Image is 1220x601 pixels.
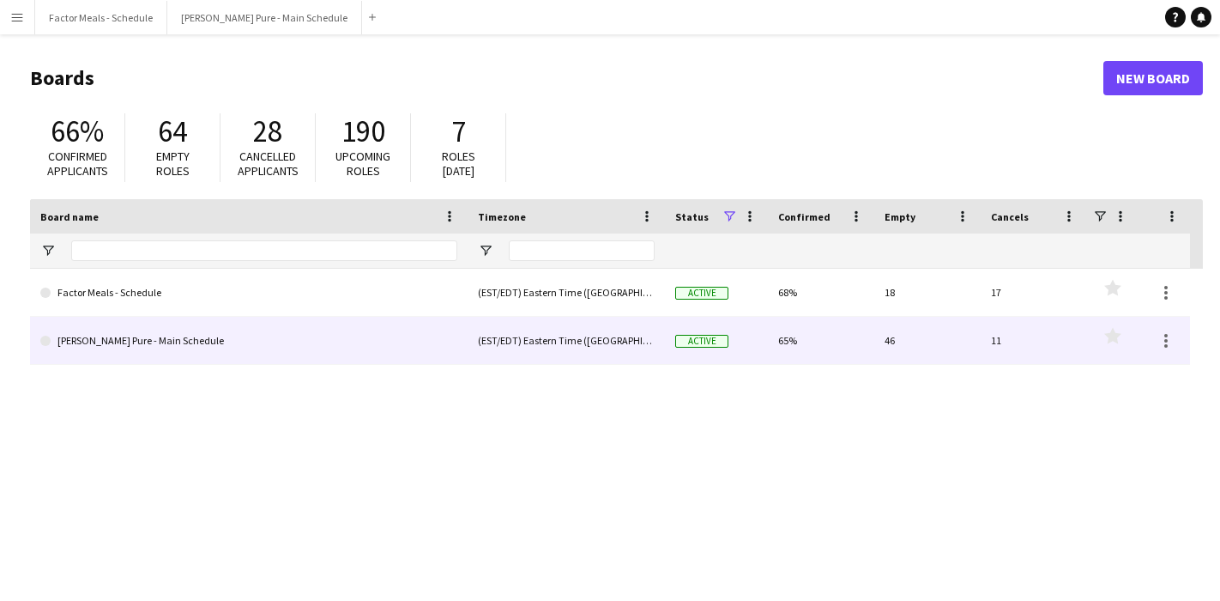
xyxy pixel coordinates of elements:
h1: Boards [30,65,1103,91]
a: [PERSON_NAME] Pure - Main Schedule [40,317,457,365]
div: 17 [981,269,1087,316]
span: Roles [DATE] [442,149,475,179]
span: 7 [451,112,466,150]
span: Status [675,210,709,223]
div: 46 [874,317,981,364]
div: 68% [768,269,874,316]
button: Open Filter Menu [40,243,56,258]
a: New Board [1103,61,1203,95]
button: Open Filter Menu [478,243,493,258]
span: Empty [885,210,915,223]
div: (EST/EDT) Eastern Time ([GEOGRAPHIC_DATA] & [GEOGRAPHIC_DATA]) [468,269,665,316]
button: [PERSON_NAME] Pure - Main Schedule [167,1,362,34]
span: Confirmed [778,210,830,223]
div: (EST/EDT) Eastern Time ([GEOGRAPHIC_DATA] & [GEOGRAPHIC_DATA]) [468,317,665,364]
span: 190 [341,112,385,150]
span: 66% [51,112,104,150]
div: 18 [874,269,981,316]
input: Timezone Filter Input [509,240,655,261]
span: Cancels [991,210,1029,223]
span: Active [675,335,728,348]
div: 11 [981,317,1087,364]
span: Cancelled applicants [238,149,299,179]
span: Board name [40,210,99,223]
span: Confirmed applicants [47,149,108,179]
div: 65% [768,317,874,364]
button: Factor Meals - Schedule [35,1,167,34]
span: 28 [253,112,282,150]
span: 64 [158,112,187,150]
span: Upcoming roles [335,149,390,179]
span: Empty roles [156,149,190,179]
span: Active [675,287,728,300]
a: Factor Meals - Schedule [40,269,457,317]
input: Board name Filter Input [71,240,457,261]
span: Timezone [478,210,526,223]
